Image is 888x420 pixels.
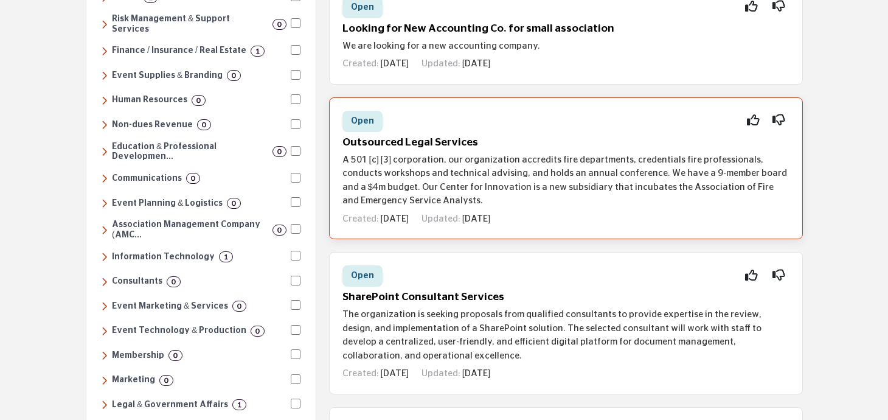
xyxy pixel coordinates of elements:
h6: Services for messaging, public relations, video production, webinars, and content management to e... [112,173,182,184]
i: Interested [745,6,758,7]
div: 0 Results For Risk Management & Support Services [272,19,286,30]
span: [DATE] [462,369,490,378]
h6: Strategic marketing, sponsorship sales, and tradeshow management services to maximize event visib... [112,301,228,312]
b: 0 [237,302,241,310]
input: Select Human Resources [291,94,300,104]
h6: Financial management, accounting, insurance, banking, payroll, and real estate services to help o... [112,46,246,56]
div: 0 Results For Consultants [167,276,181,287]
h6: Legal services, advocacy, lobbying, and government relations to support organizations in navigati... [112,400,228,410]
input: Select Event Planning & Logistics [291,197,300,207]
h5: Outsourced Legal Services [342,136,789,149]
input: Select Information Technology [291,251,300,261]
b: 0 [202,121,206,129]
b: 0 [232,199,236,208]
b: 0 [173,351,178,360]
span: Open [351,3,374,12]
h6: Professional management, strategic guidance, and operational support to help associations streaml... [112,220,268,240]
h6: Services for cancellation insurance and transportation solutions. [112,14,268,35]
h6: Programs like affinity partnerships, sponsorships, and other revenue-generating opportunities tha... [112,120,193,130]
input: Select Legal & Government Affairs [291,399,300,408]
b: 0 [196,96,201,105]
div: 1 Results For Legal & Government Affairs [232,399,246,410]
i: Not Interested [772,6,785,7]
div: 0 Results For Event Supplies & Branding [227,70,241,81]
b: 1 [224,253,228,261]
span: Updated: [421,214,460,223]
h5: SharePoint Consultant Services [342,291,789,304]
p: The organization is seeking proposals from qualified consultants to provide expertise in the revi... [342,308,789,363]
span: Open [351,271,374,280]
div: 0 Results For Marketing [159,375,173,386]
h6: Event planning, venue selection, and on-site management for meetings, conferences, and tradeshows. [112,198,223,209]
span: Updated: [421,369,460,378]
div: 0 Results For Human Resources [192,95,206,106]
span: Created: [342,214,379,223]
input: Select Event Marketing & Services [291,300,300,310]
div: 0 Results For Membership [168,350,182,361]
div: 1 Results For Finance / Insurance / Real Estate [251,46,265,57]
input: Select Event Technology & Production [291,325,300,335]
h5: Looking for New Accounting Co. for small association [342,23,789,35]
div: 0 Results For Event Marketing & Services [232,301,246,312]
b: 0 [255,327,260,335]
input: Select Education & Professional Development [291,146,300,156]
input: Select Finance / Insurance / Real Estate [291,45,300,55]
h6: Services and solutions for employee management, benefits, recruiting, compliance, and workforce d... [112,95,187,105]
b: 0 [277,20,282,29]
input: Select Consultants [291,276,300,285]
div: 1 Results For Information Technology [219,251,233,262]
input: Select Communications [291,173,300,183]
b: 0 [164,376,168,385]
div: 0 Results For Communications [186,173,200,184]
input: Select Event Supplies & Branding [291,70,300,80]
span: [DATE] [381,369,409,378]
input: Select Non-dues Revenue [291,119,300,129]
input: Select Risk Management & Support Services [291,18,300,28]
input: Select Membership [291,349,300,359]
b: 0 [232,71,236,80]
div: 0 Results For Association Management Company (AMC) [272,225,286,236]
div: 0 Results For Education & Professional Development [272,146,286,157]
b: 0 [277,147,282,156]
span: Open [351,117,374,125]
h6: Expert guidance across various areas, including technology, marketing, leadership, finance, educa... [112,276,162,287]
span: [DATE] [381,214,409,223]
input: Select Association Management Company (AMC) [291,224,300,234]
input: Select Marketing [291,374,300,384]
span: [DATE] [462,59,490,68]
p: A 501 [c] [3] corporation, our organization accredits fire departments, credentials fire professi... [342,153,789,208]
p: We are looking for a new accounting company. [342,40,789,54]
h6: Customized event materials such as badges, branded merchandise, lanyards, and photography service... [112,71,223,81]
div: 0 Results For Non-dues Revenue [197,119,211,130]
div: 0 Results For Event Planning & Logistics [227,198,241,209]
b: 0 [277,226,282,234]
h6: Technology solutions, including software, cybersecurity, cloud computing, data management, and di... [112,252,215,262]
b: 1 [237,401,241,409]
b: 0 [191,174,195,183]
h6: Technology and production services, including audiovisual solutions, registration software, mobil... [112,326,246,336]
span: [DATE] [462,214,490,223]
h6: Services and strategies for member engagement, retention, communication, and research to enhance ... [112,351,164,361]
h6: Training, certification, career development, and learning solutions to enhance skills, engagement... [112,142,268,163]
h6: Strategies and services for audience acquisition, branding, research, and digital and direct mark... [112,375,155,385]
span: Created: [342,369,379,378]
span: Updated: [421,59,460,68]
div: 0 Results For Event Technology & Production [251,326,265,337]
span: [DATE] [381,59,409,68]
b: 0 [172,278,176,286]
span: Created: [342,59,379,68]
b: 1 [255,47,260,55]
